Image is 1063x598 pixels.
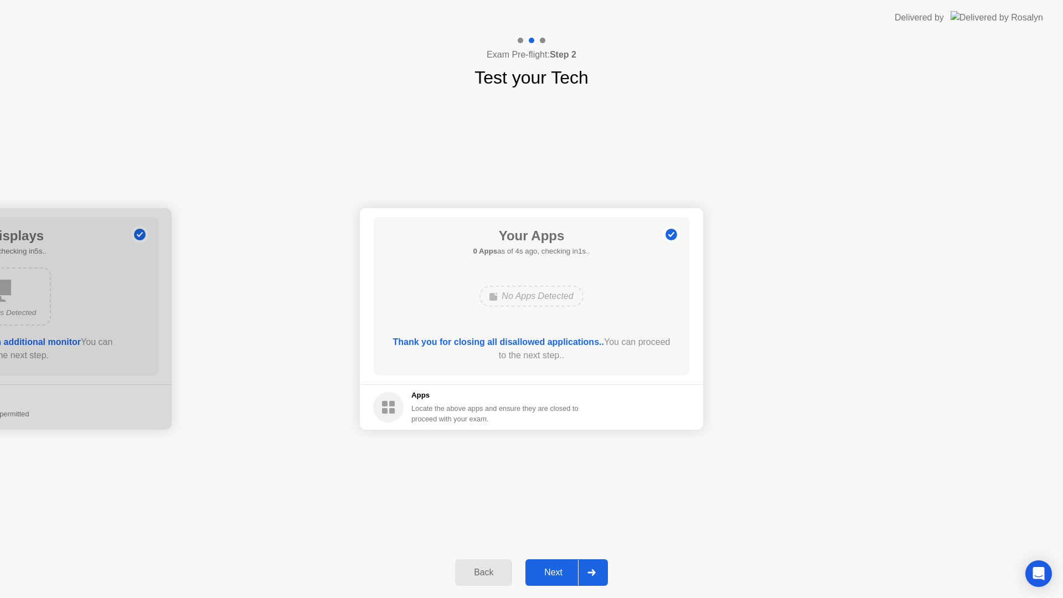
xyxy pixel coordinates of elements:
[411,390,579,401] h5: Apps
[479,286,583,307] div: No Apps Detected
[1025,560,1052,587] div: Open Intercom Messenger
[487,48,576,61] h4: Exam Pre-flight:
[473,247,497,255] b: 0 Apps
[393,337,604,347] b: Thank you for closing all disallowed applications..
[411,403,579,424] div: Locate the above apps and ensure they are closed to proceed with your exam.
[473,246,590,257] h5: as of 4s ago, checking in1s..
[529,568,578,578] div: Next
[525,559,608,586] button: Next
[389,336,674,362] div: You can proceed to the next step..
[455,559,512,586] button: Back
[474,64,589,91] h1: Test your Tech
[473,226,590,246] h1: Your Apps
[951,11,1043,24] img: Delivered by Rosalyn
[550,50,576,59] b: Step 2
[895,11,944,24] div: Delivered by
[458,568,509,578] div: Back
